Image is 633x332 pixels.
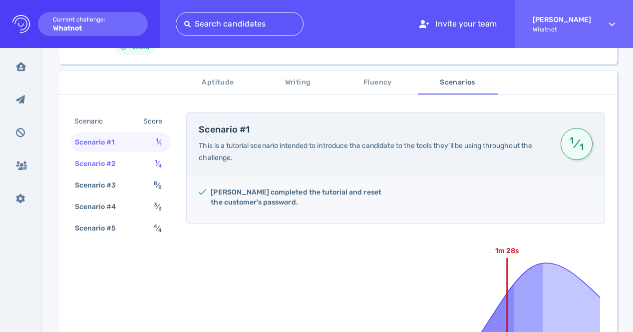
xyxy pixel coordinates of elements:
[154,202,162,211] span: ⁄
[73,135,127,149] div: Scenario #1
[73,178,128,192] div: Scenario #3
[73,156,128,171] div: Scenario #2
[184,76,252,89] span: Aptitude
[158,184,162,190] sub: 8
[156,137,158,143] sup: 1
[264,76,332,89] span: Writing
[495,246,519,255] text: 1m 28s
[424,76,492,89] span: Scenarios
[533,26,591,33] span: Whatnot
[73,221,128,235] div: Scenario #5
[199,141,532,162] span: This is a tutorial scenario intended to introduce the candidate to the tools they’ll be using thr...
[533,15,591,24] strong: [PERSON_NAME]
[154,181,162,189] span: ⁄
[154,201,157,208] sup: 3
[155,158,157,165] sup: 1
[158,227,162,233] sub: 4
[568,135,585,153] span: ⁄
[156,138,162,146] span: ⁄
[211,187,387,207] h5: [PERSON_NAME] completed the tutorial and reset the customer's password.
[199,124,549,135] h4: Scenario #1
[141,114,168,128] div: Score
[155,159,162,168] span: ⁄
[154,180,157,186] sup: 8
[344,76,412,89] span: Fluency
[154,223,157,229] sup: 4
[72,114,115,128] div: Scenario
[578,146,585,148] sub: 1
[154,224,162,232] span: ⁄
[73,199,128,214] div: Scenario #4
[158,162,162,169] sub: 4
[159,141,162,147] sub: 1
[568,139,576,141] sup: 1
[158,205,162,212] sub: 3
